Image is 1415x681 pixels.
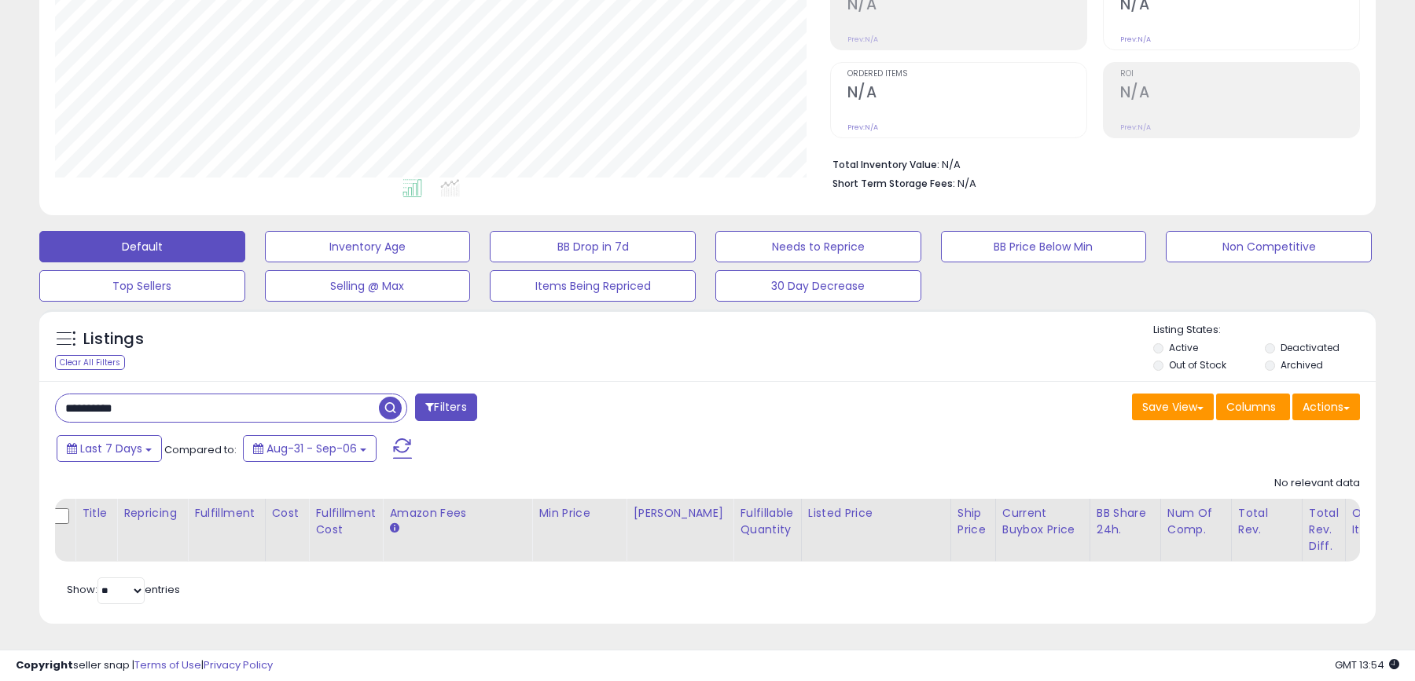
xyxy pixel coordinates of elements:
span: Compared to: [164,442,237,457]
div: [PERSON_NAME] [633,505,726,522]
b: Total Inventory Value: [832,158,939,171]
div: Fulfillable Quantity [740,505,794,538]
small: Amazon Fees. [389,522,399,536]
div: Total Rev. [1238,505,1296,538]
small: Prev: N/A [847,123,878,132]
label: Active [1169,341,1198,354]
div: seller snap | | [16,658,273,673]
h5: Listings [83,328,144,350]
div: Fulfillment Cost [315,505,376,538]
button: Last 7 Days [57,435,162,462]
p: Listing States: [1153,323,1375,338]
span: Aug-31 - Sep-06 [266,441,357,456]
label: Archived [1281,358,1323,372]
a: Privacy Policy [204,657,273,672]
button: Filters [415,394,476,421]
div: Current Buybox Price [1002,505,1083,538]
div: Num of Comp. [1167,505,1225,538]
span: ROI [1120,70,1359,79]
div: No relevant data [1274,476,1360,491]
button: Save View [1132,394,1214,420]
li: N/A [832,154,1348,173]
div: Fulfillment [194,505,258,522]
div: Listed Price [808,505,944,522]
button: Needs to Reprice [715,231,921,262]
button: Actions [1292,394,1360,420]
button: Non Competitive [1166,231,1372,262]
span: 2025-09-15 13:54 GMT [1335,657,1399,672]
div: Min Price [538,505,619,522]
div: Amazon Fees [389,505,525,522]
div: Cost [272,505,303,522]
div: Total Rev. Diff. [1309,505,1339,555]
button: BB Price Below Min [941,231,1147,262]
h2: N/A [847,83,1086,104]
strong: Copyright [16,657,73,672]
small: Prev: N/A [1120,123,1151,132]
label: Out of Stock [1169,358,1226,372]
button: Aug-31 - Sep-06 [243,435,377,462]
span: N/A [957,176,976,191]
small: Prev: N/A [847,35,878,44]
div: Repricing [123,505,181,522]
h2: N/A [1120,83,1359,104]
div: BB Share 24h. [1097,505,1154,538]
button: Inventory Age [265,231,471,262]
button: BB Drop in 7d [490,231,696,262]
button: Top Sellers [39,270,245,302]
div: Title [82,505,110,522]
b: Short Term Storage Fees: [832,177,955,190]
small: Prev: N/A [1120,35,1151,44]
button: 30 Day Decrease [715,270,921,302]
span: Ordered Items [847,70,1086,79]
button: Columns [1216,394,1290,420]
span: Last 7 Days [80,441,142,456]
label: Deactivated [1281,341,1340,354]
span: Columns [1226,399,1276,415]
div: Ordered Items [1352,505,1409,538]
a: Terms of Use [134,657,201,672]
div: Clear All Filters [55,355,125,370]
button: Selling @ Max [265,270,471,302]
button: Default [39,231,245,262]
button: Items Being Repriced [490,270,696,302]
div: Ship Price [957,505,989,538]
span: Show: entries [67,582,180,597]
